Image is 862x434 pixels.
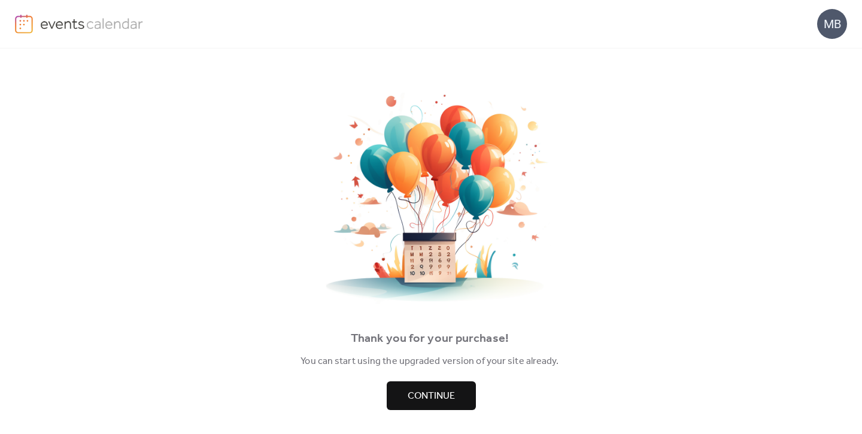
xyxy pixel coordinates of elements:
div: Thank you for your purchase! [18,329,842,348]
img: thankyou.png [311,93,551,304]
img: logo [15,14,33,34]
div: You can start using the upgraded version of your site already. [18,354,842,369]
button: Continue [387,381,476,410]
div: MB [817,9,847,39]
span: Continue [408,389,455,403]
img: logo-type [40,14,144,32]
